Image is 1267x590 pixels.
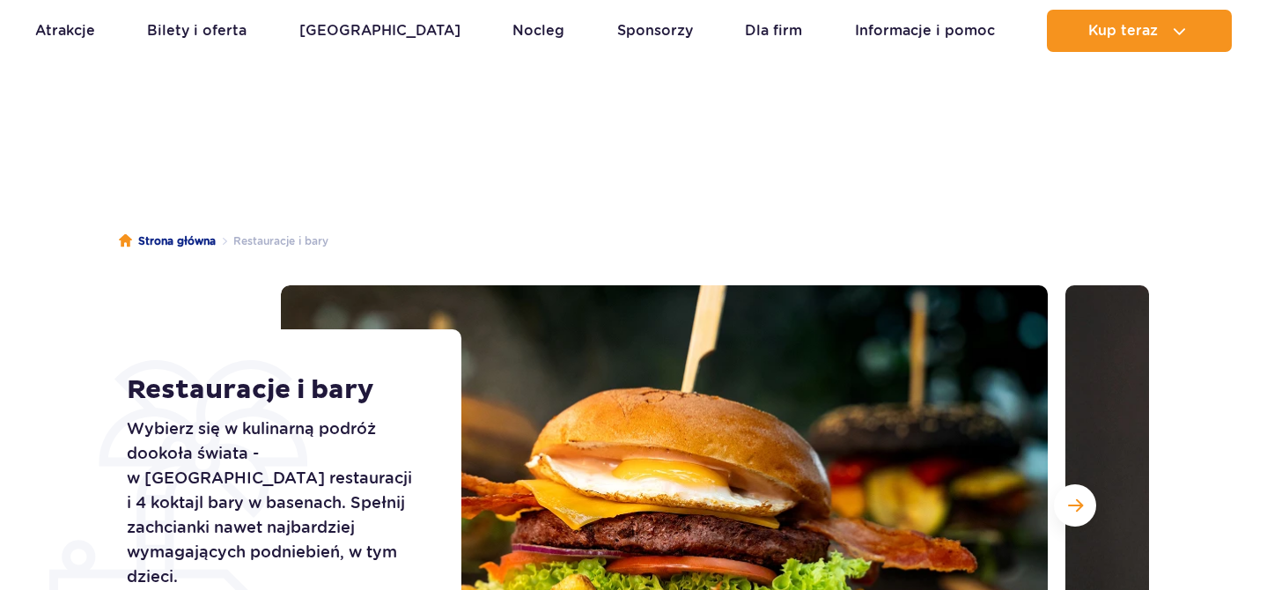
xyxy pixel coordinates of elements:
[127,374,422,406] h1: Restauracje i bary
[855,10,995,52] a: Informacje i pomoc
[299,10,460,52] a: [GEOGRAPHIC_DATA]
[512,10,564,52] a: Nocleg
[617,10,693,52] a: Sponsorzy
[1047,10,1232,52] button: Kup teraz
[147,10,247,52] a: Bilety i oferta
[1088,23,1158,39] span: Kup teraz
[745,10,802,52] a: Dla firm
[127,417,422,589] p: Wybierz się w kulinarną podróż dookoła świata - w [GEOGRAPHIC_DATA] restauracji i 4 koktajl bary ...
[119,232,216,250] a: Strona główna
[216,232,328,250] li: Restauracje i bary
[35,10,95,52] a: Atrakcje
[1054,484,1096,527] button: Następny slajd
